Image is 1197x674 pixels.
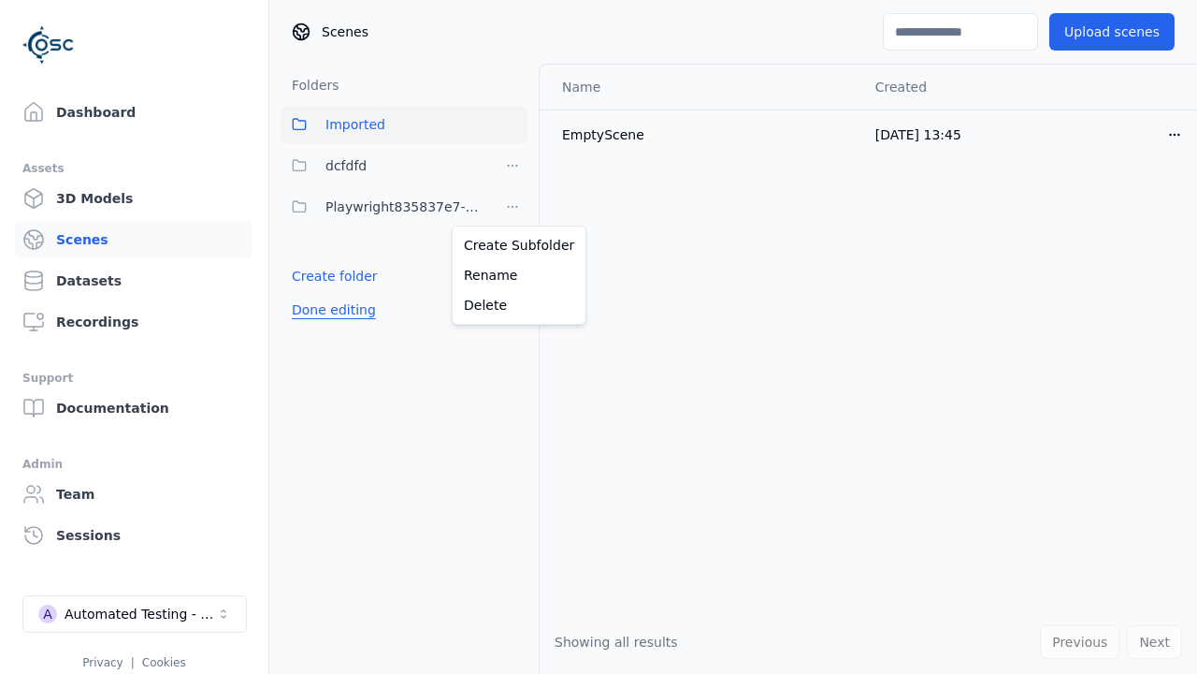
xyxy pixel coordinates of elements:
a: Rename [456,260,582,290]
a: Delete [456,290,582,320]
a: Create Subfolder [456,230,582,260]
